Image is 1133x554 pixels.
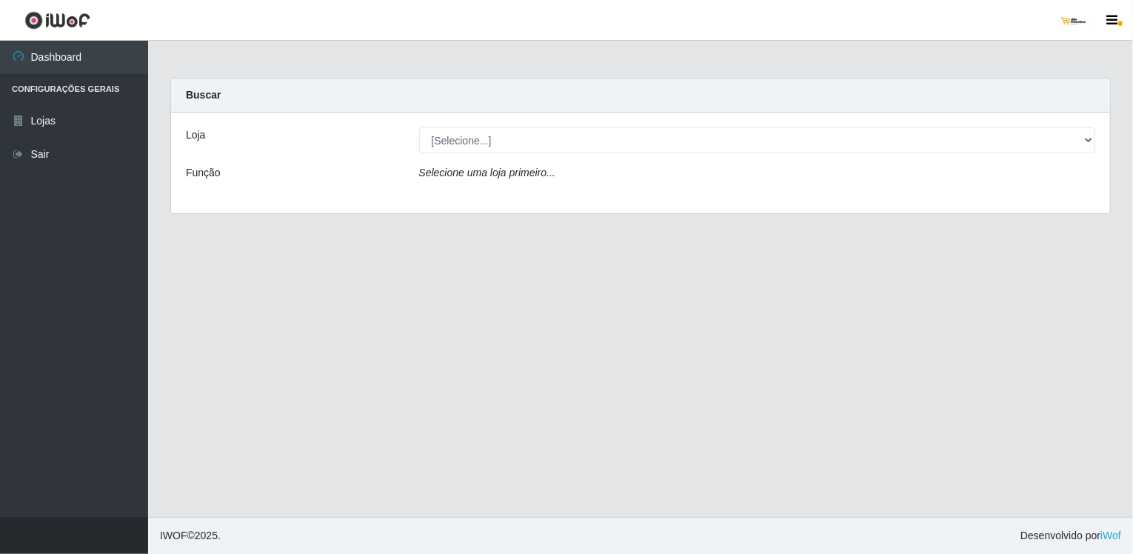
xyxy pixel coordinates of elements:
label: Loja [186,127,205,143]
a: iWof [1100,530,1121,541]
strong: Buscar [186,89,221,101]
label: Função [186,165,221,181]
span: IWOF [160,530,187,541]
span: © 2025 . [160,528,221,544]
span: Desenvolvido por [1020,528,1121,544]
i: Selecione uma loja primeiro... [419,167,555,178]
img: CoreUI Logo [24,11,90,30]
